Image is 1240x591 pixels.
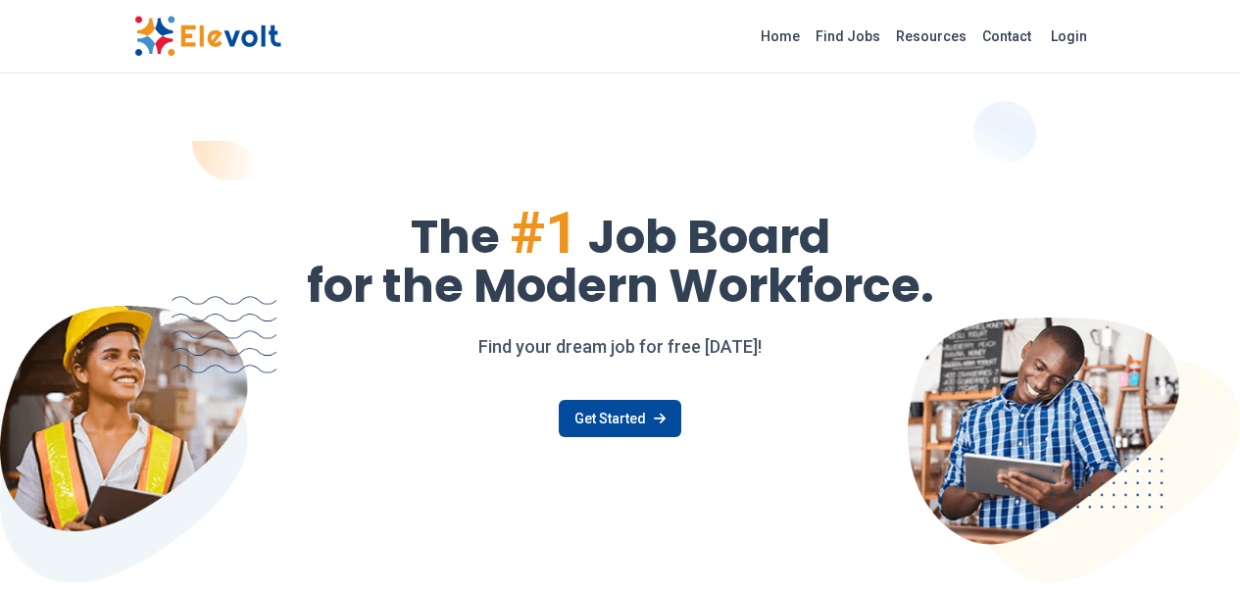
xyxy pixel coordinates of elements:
[888,21,974,52] a: Resources
[134,16,281,57] img: Elevolt
[808,21,888,52] a: Find Jobs
[974,21,1039,52] a: Contact
[753,21,808,52] a: Home
[134,333,1107,361] p: Find your dream job for free [DATE]!
[1039,17,1099,56] a: Login
[134,204,1107,310] h1: The Job Board for the Modern Workforce.
[559,400,681,437] a: Get Started
[510,198,578,268] span: #1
